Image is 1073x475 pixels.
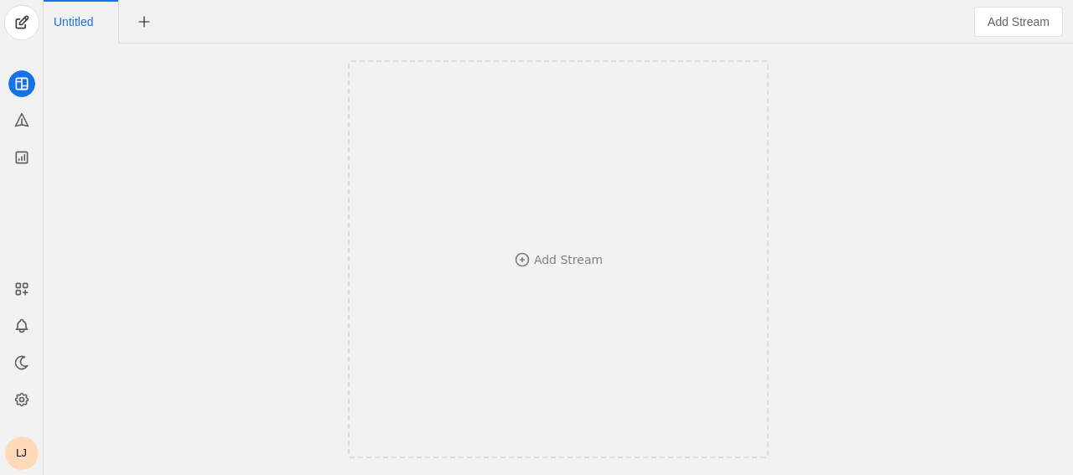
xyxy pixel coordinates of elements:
span: Click to edit name [54,16,93,28]
span: Add Stream [987,13,1050,30]
app-icon-button: New Tab [129,14,159,28]
button: Add Stream [974,7,1063,37]
div: Add Stream [534,251,603,268]
button: LJ [5,436,39,470]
